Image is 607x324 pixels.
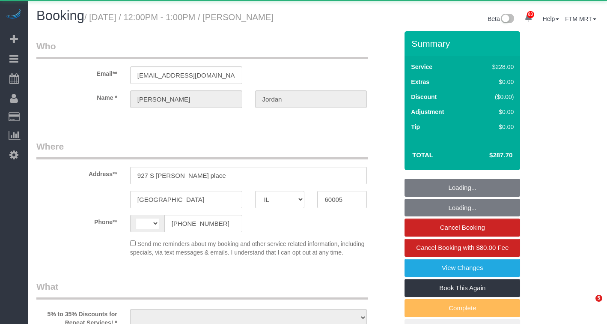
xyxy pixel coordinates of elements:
[405,239,520,257] a: Cancel Booking with $80.00 Fee
[595,295,602,302] span: 5
[405,219,520,237] a: Cancel Booking
[474,78,514,86] div: $0.00
[464,152,512,159] h4: $287.70
[411,78,429,86] label: Extras
[474,63,514,71] div: $228.00
[130,240,365,256] span: Send me reminders about my booking and other service related information, including specials, via...
[405,279,520,297] a: Book This Again
[317,191,367,208] input: Zip Code**
[5,9,22,21] img: Automaid Logo
[411,39,516,48] h3: Summary
[255,90,367,108] input: Last Name*
[36,140,368,159] legend: Where
[543,15,559,22] a: Help
[36,280,368,300] legend: What
[36,8,84,23] span: Booking
[565,15,596,22] a: FTM MRT
[411,123,420,131] label: Tip
[84,12,274,22] small: / [DATE] / 12:00PM - 1:00PM / [PERSON_NAME]
[578,295,598,315] iframe: Intercom live chat
[130,90,242,108] input: First Name**
[411,63,432,71] label: Service
[488,15,514,22] a: Beta
[411,93,437,101] label: Discount
[474,123,514,131] div: $0.00
[520,9,537,27] a: 83
[474,108,514,116] div: $0.00
[527,11,534,18] span: 83
[500,14,514,25] img: New interface
[474,93,514,101] div: ($0.00)
[411,108,444,116] label: Adjustment
[416,244,509,251] span: Cancel Booking with $80.00 Fee
[412,151,433,159] strong: Total
[36,40,368,59] legend: Who
[405,259,520,277] a: View Changes
[30,90,124,102] label: Name *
